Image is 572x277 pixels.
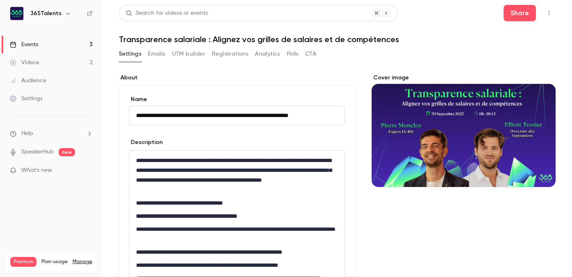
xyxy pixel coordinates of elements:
[59,148,75,156] span: new
[255,47,280,61] button: Analytics
[372,74,556,187] section: Cover image
[119,74,355,82] label: About
[10,77,46,85] div: Audience
[10,257,36,267] span: Premium
[83,167,93,174] iframe: Noticeable Trigger
[119,47,141,61] button: Settings
[212,47,248,61] button: Registrations
[287,47,299,61] button: Polls
[172,47,205,61] button: UTM builder
[10,129,93,138] li: help-dropdown-opener
[21,129,33,138] span: Help
[504,5,536,21] button: Share
[10,7,23,20] img: 365Talents
[305,47,316,61] button: CTA
[73,259,92,265] a: Manage
[10,59,39,67] div: Videos
[372,74,556,82] label: Cover image
[21,166,52,175] span: What's new
[148,47,165,61] button: Emails
[21,148,54,156] a: SpeakerHub
[129,95,345,104] label: Name
[41,259,68,265] span: Plan usage
[119,34,556,44] h1: Transparence salariale : Alignez vos grilles de salaires et de compétences
[126,9,208,18] div: Search for videos or events
[10,95,43,103] div: Settings
[10,41,38,49] div: Events
[129,138,163,146] label: Description
[30,9,61,18] h6: 365Talents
